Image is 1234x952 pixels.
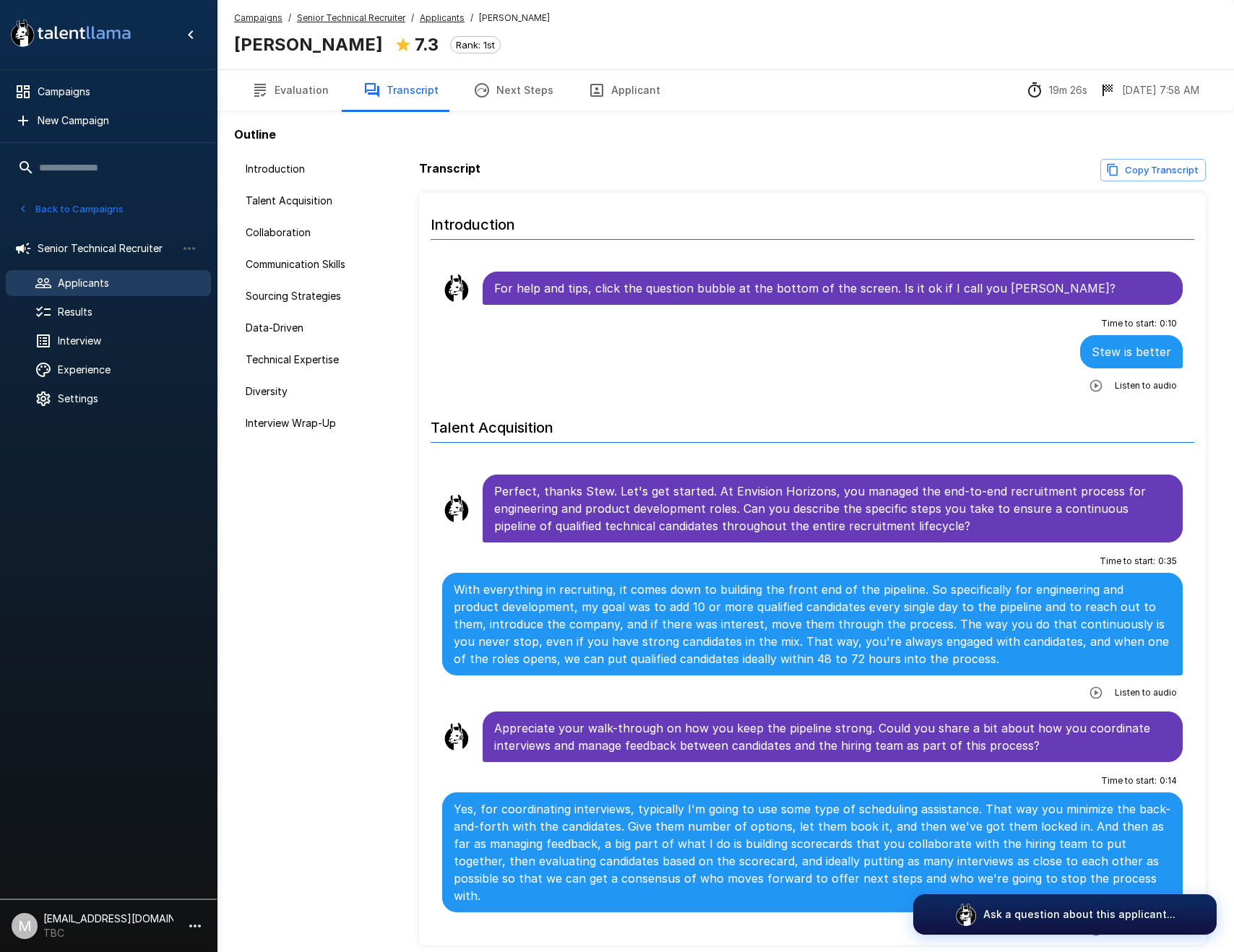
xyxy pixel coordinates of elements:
[234,410,402,436] div: Interview Wrap-Up
[246,162,390,176] span: Introduction
[234,70,346,111] button: Evaluation
[431,202,1194,240] h6: Introduction
[1026,82,1087,99] div: The time between starting and completing the interview
[1101,774,1157,788] span: Time to start :
[1101,316,1157,331] span: Time to start :
[234,156,402,182] div: Introduction
[1122,83,1199,98] p: [DATE] 7:58 AM
[571,70,678,111] button: Applicant
[442,274,471,303] img: llama_clean.png
[494,483,1171,535] p: Perfect, thanks Stew. Let's get started. At Envision Horizons, you managed the end-to-end recruit...
[1160,774,1177,788] span: 0 : 14
[234,220,402,246] div: Collaboration
[494,719,1171,754] p: Appreciate your walk-through on how you keep the pipeline strong. Could you share a bit about how...
[451,39,500,51] span: Rank: 1st
[954,903,978,926] img: logo_glasses@2x.png
[234,188,402,214] div: Talent Acquisition
[1160,316,1177,331] span: 0 : 10
[234,283,402,309] div: Sourcing Strategies
[246,225,390,240] span: Collaboration
[246,289,390,303] span: Sourcing Strategies
[234,251,402,277] div: Communication Skills
[913,894,1217,935] button: Ask a question about this applicant...
[246,257,390,272] span: Communication Skills
[234,315,402,341] div: Data-Driven
[246,321,390,335] span: Data-Driven
[1158,554,1177,568] span: 0 : 35
[419,161,480,176] b: Transcript
[246,384,390,399] span: Diversity
[246,416,390,430] span: Interview Wrap-Up
[234,378,402,404] div: Diversity
[1115,378,1177,393] span: Listen to audio
[1049,83,1087,98] p: 19m 26s
[983,907,1175,922] p: Ask a question about this applicant...
[431,404,1194,443] h6: Talent Acquisition
[454,581,1171,667] p: With everything in recruiting, it comes down to building the front end of the pipeline. So specif...
[456,70,571,111] button: Next Steps
[494,280,1171,297] p: For help and tips, click the question bubble at the bottom of the screen. Is it ok if I call you ...
[234,347,402,373] div: Technical Expertise
[442,494,471,523] img: llama_clean.png
[1099,82,1199,99] div: The date and time when the interview was completed
[1100,554,1155,568] span: Time to start :
[246,194,390,208] span: Talent Acquisition
[1115,685,1177,700] span: Listen to audio
[246,352,390,367] span: Technical Expertise
[346,70,456,111] button: Transcript
[1092,343,1171,360] p: Stew is better
[442,722,471,751] img: llama_clean.png
[1100,159,1206,181] button: Copy transcript
[454,800,1171,904] p: Yes, for coordinating interviews, typically I'm going to use some type of scheduling assistance. ...
[234,34,383,55] b: [PERSON_NAME]
[415,34,439,55] b: 7.3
